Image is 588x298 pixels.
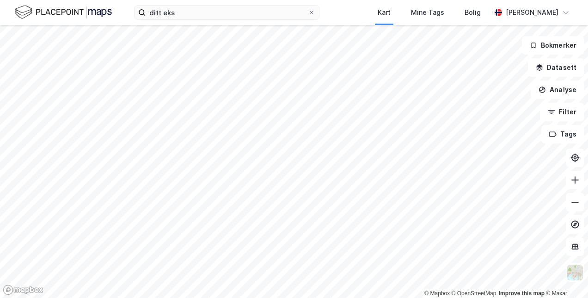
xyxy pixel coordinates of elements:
button: Bokmerker [522,36,584,55]
div: Mine Tags [411,7,444,18]
div: Bolig [465,7,481,18]
img: logo.f888ab2527a4732fd821a326f86c7f29.svg [15,4,112,20]
iframe: Chat Widget [542,254,588,298]
div: Kart [378,7,391,18]
input: Søk på adresse, matrikkel, gårdeiere, leietakere eller personer [146,6,308,19]
button: Datasett [528,58,584,77]
button: Filter [540,103,584,121]
button: Tags [541,125,584,143]
div: [PERSON_NAME] [506,7,558,18]
a: Mapbox [424,290,450,297]
a: Improve this map [499,290,545,297]
a: Mapbox homepage [3,285,43,295]
a: OpenStreetMap [452,290,496,297]
button: Analyse [531,81,584,99]
div: Kontrollprogram for chat [542,254,588,298]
